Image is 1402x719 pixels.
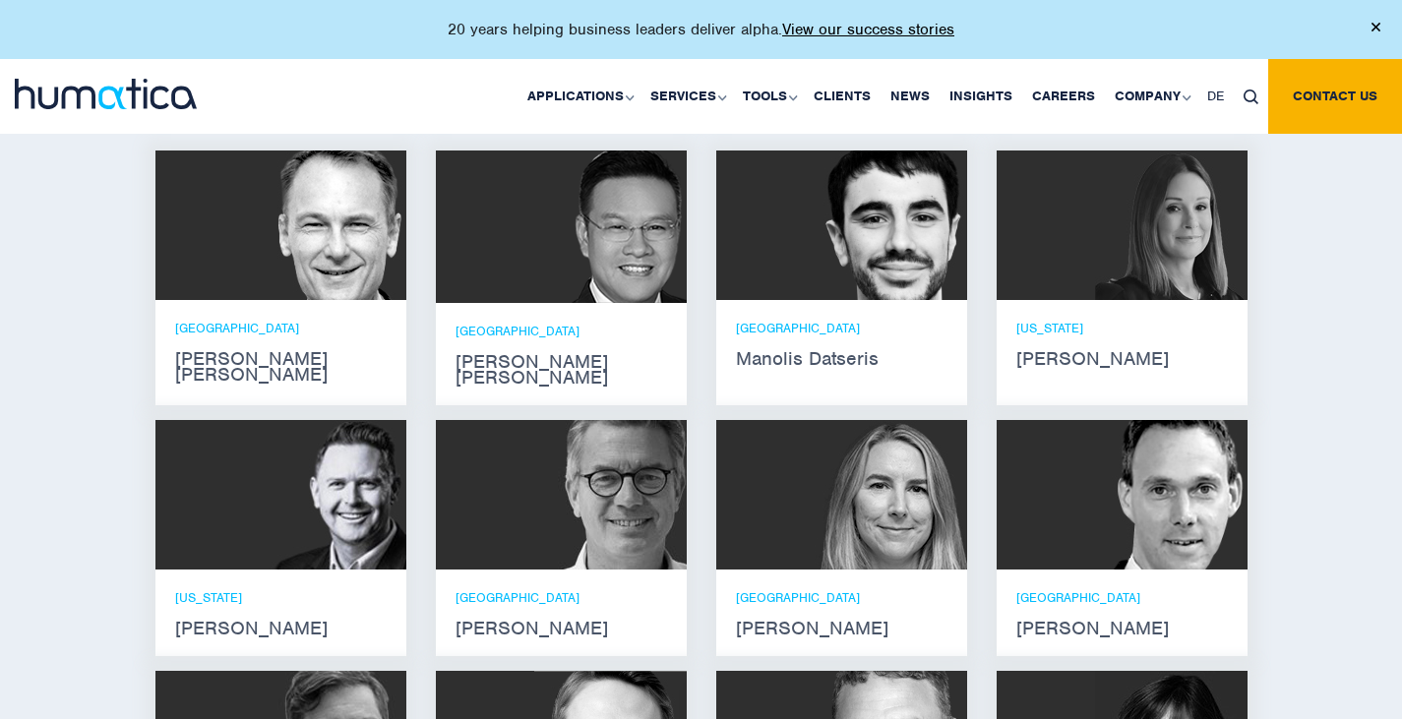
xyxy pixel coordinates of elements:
a: Applications [518,59,640,134]
img: Manolis Datseris [815,150,967,300]
a: Services [640,59,733,134]
strong: [PERSON_NAME] [736,621,947,636]
strong: Manolis Datseris [736,351,947,367]
img: Andros Payne [254,150,406,300]
p: [GEOGRAPHIC_DATA] [175,320,387,336]
p: [GEOGRAPHIC_DATA] [1016,589,1228,606]
a: View our success stories [782,20,954,39]
strong: [PERSON_NAME] [456,621,667,636]
img: Jan Löning [534,420,687,569]
strong: [PERSON_NAME] [175,621,387,636]
strong: [PERSON_NAME] [PERSON_NAME] [175,351,387,383]
span: DE [1207,88,1224,104]
img: search_icon [1244,90,1258,104]
img: Zoë Fox [815,420,967,569]
p: [GEOGRAPHIC_DATA] [736,589,947,606]
a: DE [1197,59,1234,134]
strong: [PERSON_NAME] [1016,351,1228,367]
p: 20 years helping business leaders deliver alpha. [448,20,954,39]
a: Insights [940,59,1022,134]
a: Clients [804,59,881,134]
a: Careers [1022,59,1105,134]
strong: [PERSON_NAME] [1016,621,1228,636]
a: Company [1105,59,1197,134]
a: Contact us [1268,59,1402,134]
img: Russell Raath [254,420,406,569]
p: [US_STATE] [1016,320,1228,336]
p: [GEOGRAPHIC_DATA] [736,320,947,336]
img: Andreas Knobloch [1095,420,1248,569]
strong: [PERSON_NAME] [PERSON_NAME] [456,354,667,386]
img: Melissa Mounce [1095,150,1248,300]
a: News [881,59,940,134]
img: Jen Jee Chan [519,150,687,303]
a: Tools [733,59,804,134]
p: [GEOGRAPHIC_DATA] [456,589,667,606]
p: [US_STATE] [175,589,387,606]
img: logo [15,79,197,109]
p: [GEOGRAPHIC_DATA] [456,323,667,339]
